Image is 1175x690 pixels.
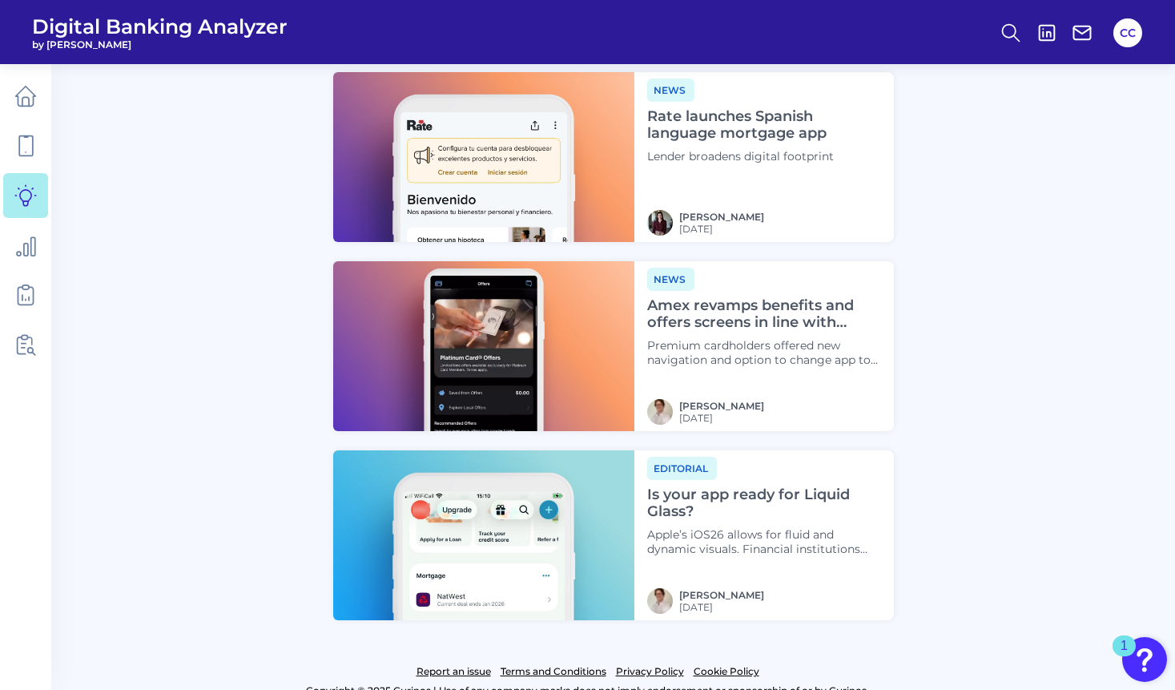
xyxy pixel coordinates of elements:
img: RNFetchBlobTmp_0b8yx2vy2p867rz195sbp4h.png [647,210,673,236]
span: [DATE] [679,223,764,235]
a: [PERSON_NAME] [679,400,764,412]
a: Terms and Conditions [501,662,606,681]
p: Premium cardholders offered new navigation and option to change app to new color scheme [647,338,880,367]
a: Editorial [647,460,717,475]
h4: Is your app ready for Liquid Glass? [647,486,880,521]
img: News - Phone Zoom In.png [333,72,635,242]
a: News [647,271,694,286]
img: MIchael McCaw [647,588,673,614]
img: News - Phone.png [333,261,635,431]
a: Privacy Policy [616,662,684,681]
div: 1 [1121,646,1128,667]
span: Editorial [647,457,717,480]
a: Cookie Policy [694,662,759,681]
p: Lender broadens digital footprint [647,149,880,163]
span: News [647,268,694,291]
span: by [PERSON_NAME] [32,38,288,50]
button: Open Resource Center, 1 new notification [1122,637,1167,682]
a: Report an issue [416,662,491,681]
span: [DATE] [679,412,764,424]
span: News [647,79,694,102]
span: [DATE] [679,601,764,613]
h4: Amex revamps benefits and offers screens in line with Platinum overhaul [647,297,880,332]
h4: Rate launches Spanish language mortgage app [647,108,880,143]
button: CC [1113,18,1142,47]
img: MIchael McCaw [647,399,673,425]
a: [PERSON_NAME] [679,589,764,601]
a: News [647,82,694,97]
p: Apple’s iOS26 allows for fluid and dynamic visuals. Financial institutions will need to optimize ... [647,527,880,556]
a: [PERSON_NAME] [679,211,764,223]
span: Digital Banking Analyzer [32,14,288,38]
img: Editorial - Phone Zoom In.png [333,450,635,620]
